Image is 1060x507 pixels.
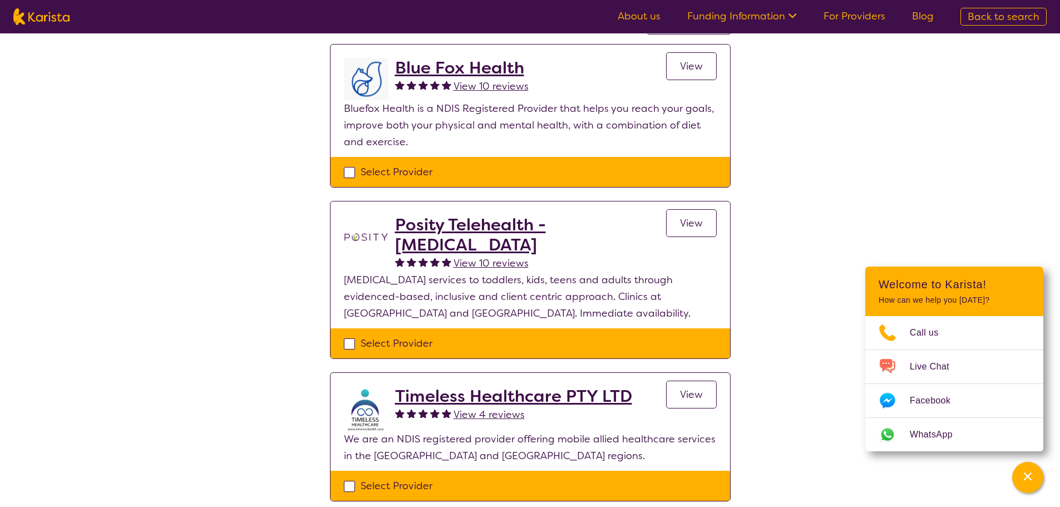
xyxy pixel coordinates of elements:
span: View 4 reviews [453,408,525,421]
img: fullstar [395,257,405,267]
img: fullstar [418,408,428,418]
a: Timeless Healthcare PTY LTD [395,386,632,406]
img: fullstar [395,80,405,90]
img: fullstar [442,80,451,90]
img: fullstar [430,257,440,267]
img: fullstar [418,80,428,90]
span: Back to search [968,10,1039,23]
span: View [680,216,703,230]
a: View [666,381,717,408]
a: For Providers [824,9,885,23]
img: fullstar [418,257,428,267]
img: crpuwnkay6cgqnsg7el4.jpg [344,386,388,431]
img: fullstar [407,257,416,267]
a: Web link opens in a new tab. [865,418,1043,451]
img: fullstar [430,80,440,90]
a: Funding Information [687,9,797,23]
img: t1bslo80pcylnzwjhndq.png [344,215,388,259]
a: Blue Fox Health [395,58,529,78]
a: Posity Telehealth - [MEDICAL_DATA] [395,215,666,255]
a: View [666,52,717,80]
img: fullstar [407,408,416,418]
h2: Welcome to Karista! [879,278,1030,291]
div: Channel Menu [865,267,1043,451]
span: Call us [910,324,952,341]
button: Channel Menu [1012,462,1043,493]
span: View [680,60,703,73]
img: lyehhyr6avbivpacwqcf.png [344,58,388,100]
p: [MEDICAL_DATA] services to toddlers, kids, teens and adults through evidenced-based, inclusive an... [344,272,717,322]
a: View 10 reviews [453,78,529,95]
span: WhatsApp [910,426,966,443]
span: View 10 reviews [453,80,529,93]
a: About us [618,9,660,23]
p: We are an NDIS registered provider offering mobile allied healthcare services in the [GEOGRAPHIC_... [344,431,717,464]
img: fullstar [442,257,451,267]
span: View 10 reviews [453,257,529,270]
a: Blog [912,9,934,23]
a: View 10 reviews [453,255,529,272]
a: Back to search [960,8,1047,26]
span: Live Chat [910,358,963,375]
p: Bluefox Health is a NDIS Registered Provider that helps you reach your goals, improve both your p... [344,100,717,150]
img: Karista logo [13,8,70,25]
ul: Choose channel [865,316,1043,451]
span: View [680,388,703,401]
img: fullstar [407,80,416,90]
p: How can we help you [DATE]? [879,296,1030,305]
img: fullstar [442,408,451,418]
a: View [666,209,717,237]
a: View 4 reviews [453,406,525,423]
img: fullstar [395,408,405,418]
span: Facebook [910,392,964,409]
img: fullstar [430,408,440,418]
